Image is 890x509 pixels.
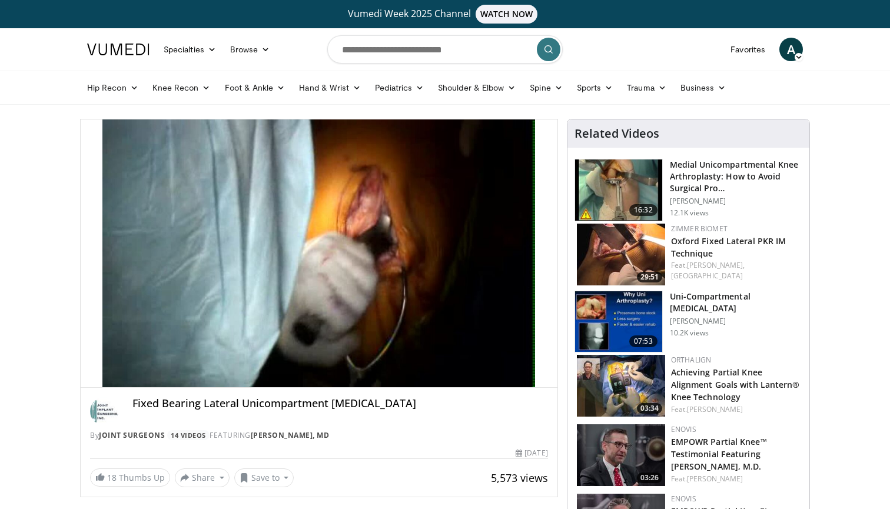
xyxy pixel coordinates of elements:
a: Oxford Fixed Lateral PKR IM Technique [671,235,786,259]
button: Share [175,468,230,487]
a: Zimmer Biomet [671,224,728,234]
span: 29:51 [637,272,662,282]
h3: Medial Unicompartmental Knee Arthroplasty: How to Avoid Surgical Pro… [670,159,802,194]
span: 18 [107,472,117,483]
a: 07:53 Uni-Compartmental [MEDICAL_DATA] [PERSON_NAME] 10.2K views [574,291,802,353]
span: 07:53 [629,335,657,347]
div: [DATE] [516,448,547,458]
h4: Related Videos [574,127,659,141]
p: [PERSON_NAME] [670,317,802,326]
a: 03:34 [577,355,665,417]
h4: Fixed Bearing Lateral Unicompartment [MEDICAL_DATA] [132,397,548,410]
a: [PERSON_NAME], [GEOGRAPHIC_DATA] [671,260,745,281]
a: Shoulder & Elbow [431,76,523,99]
p: [PERSON_NAME] [670,197,802,206]
a: Hand & Wrist [292,76,368,99]
a: Business [673,76,733,99]
a: Favorites [723,38,772,61]
div: Feat. [671,474,800,484]
a: Hip Recon [80,76,145,99]
div: Feat. [671,404,800,415]
a: Enovis [671,424,696,434]
p: 10.2K views [670,328,709,338]
h3: Uni-Compartmental [MEDICAL_DATA] [670,291,802,314]
span: 16:32 [629,204,657,216]
a: Specialties [157,38,223,61]
a: Vumedi Week 2025 ChannelWATCH NOW [89,5,801,24]
a: Trauma [620,76,673,99]
img: VuMedi Logo [87,44,150,55]
a: A [779,38,803,61]
a: Knee Recon [145,76,218,99]
span: 5,573 views [491,471,548,485]
a: [PERSON_NAME] [687,404,743,414]
a: Sports [570,76,620,99]
a: Enovis [671,494,696,504]
video-js: Video Player [81,119,557,388]
a: EMPOWR Partial Knee™ Testimonial Featuring [PERSON_NAME], M.D. [671,436,767,472]
a: 16:32 Medial Unicompartmental Knee Arthroplasty: How to Avoid Surgical Pro… [PERSON_NAME] 12.1K v... [574,159,802,221]
img: 3b1cd8cb-c291-4a02-b6ea-e2634d1e47bf.150x105_q85_crop-smart_upscale.jpg [577,224,665,285]
a: Pediatrics [368,76,431,99]
div: By FEATURING [90,430,548,441]
a: Browse [223,38,277,61]
img: e169f474-c5d3-4653-a278-c0996aadbacb.150x105_q85_crop-smart_upscale.jpg [577,355,665,417]
a: Foot & Ankle [218,76,293,99]
img: Avatar [90,397,118,425]
a: Spine [523,76,569,99]
img: ZdWCH7dOnnmQ9vqn5hMDoxOmdtO6xlQD_1.150x105_q85_crop-smart_upscale.jpg [575,159,662,221]
input: Search topics, interventions [327,35,563,64]
img: 4d6ec3e7-4849-46c8-9113-3733145fecf3.150x105_q85_crop-smart_upscale.jpg [577,424,665,486]
a: 14 Videos [167,430,210,440]
a: Achieving Partial Knee Alignment Goals with Lantern® Knee Technology [671,367,800,402]
a: 03:26 [577,424,665,486]
a: [PERSON_NAME], MD [251,430,330,440]
a: [PERSON_NAME] [687,474,743,484]
a: 18 Thumbs Up [90,468,170,487]
a: OrthAlign [671,355,712,365]
div: Feat. [671,260,800,281]
span: WATCH NOW [476,5,538,24]
img: ros1_3.png.150x105_q85_crop-smart_upscale.jpg [575,291,662,352]
span: 03:34 [637,403,662,414]
a: Joint Surgeons [99,430,165,440]
span: 03:26 [637,473,662,483]
p: 12.1K views [670,208,709,218]
a: 29:51 [577,224,665,285]
button: Save to [234,468,294,487]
